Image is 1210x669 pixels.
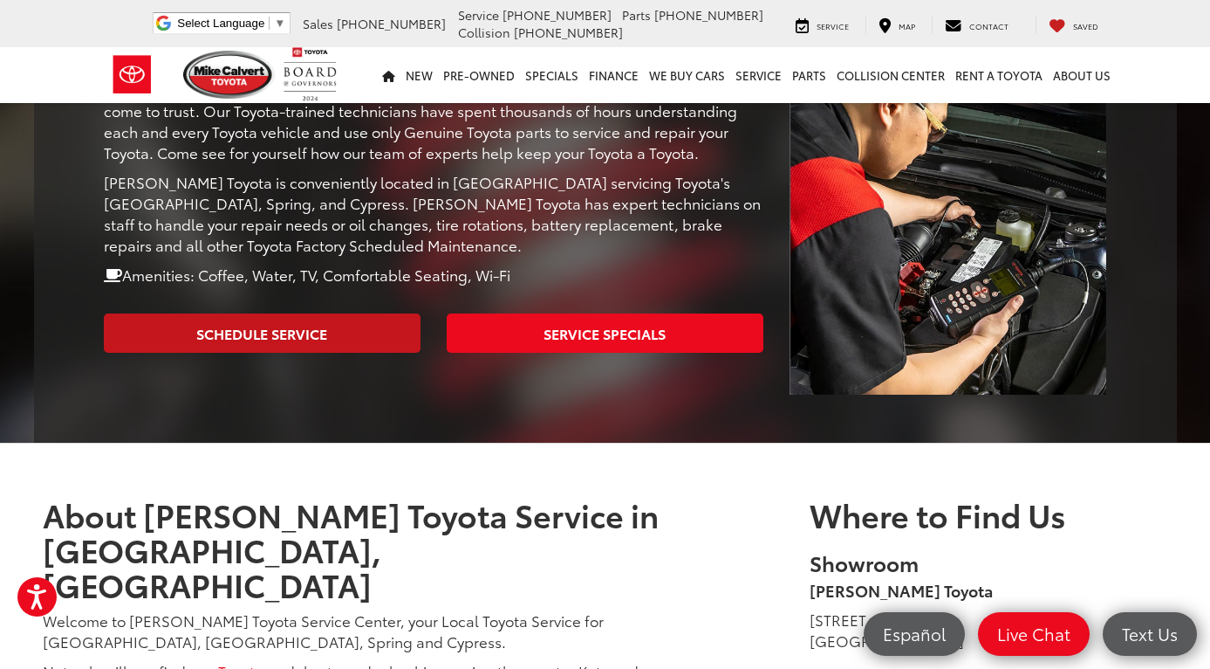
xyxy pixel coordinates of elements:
[337,15,446,32] span: [PHONE_NUMBER]
[104,264,764,285] p: Amenities: Coffee, Water, TV, Comfortable Seating, Wi-Fi
[584,47,644,103] a: Finance
[502,6,612,24] span: [PHONE_NUMBER]
[274,17,285,30] span: ▼
[99,46,165,103] img: Toyota
[810,551,1167,574] h5: Showroom
[1073,20,1098,31] span: Saved
[104,171,764,255] p: [PERSON_NAME] Toyota is conveniently located in [GEOGRAPHIC_DATA] servicing Toyota's [GEOGRAPHIC_...
[787,47,831,103] a: Parts
[932,16,1022,33] a: Contact
[43,497,688,601] h1: About [PERSON_NAME] Toyota Service in [GEOGRAPHIC_DATA], [GEOGRAPHIC_DATA]
[377,47,400,103] a: Home
[783,16,862,33] a: Service
[303,15,333,32] span: Sales
[183,51,276,99] img: Mike Calvert Toyota
[1103,612,1197,656] a: Text Us
[790,79,1106,395] img: Service Center | Mike Calvert Toyota in Houston TX
[43,610,688,652] p: Welcome to [PERSON_NAME] Toyota Service Center, your Local Toyota Service for [GEOGRAPHIC_DATA], ...
[865,16,928,33] a: Map
[520,47,584,103] a: Specials
[817,20,849,31] span: Service
[899,20,915,31] span: Map
[874,623,954,645] span: Español
[622,6,651,24] span: Parts
[400,47,438,103] a: New
[810,583,1167,600] h5: [PERSON_NAME] Toyota
[950,47,1048,103] a: Rent a Toyota
[831,47,950,103] a: Collision Center
[654,6,763,24] span: [PHONE_NUMBER]
[458,6,499,24] span: Service
[969,20,1008,31] span: Contact
[864,612,965,656] a: Español
[1036,16,1111,33] a: My Saved Vehicles
[177,17,285,30] a: Select Language​
[269,17,270,30] span: ​
[810,609,1167,651] address: [STREET_ADDRESS] [GEOGRAPHIC_DATA]
[177,17,264,30] span: Select Language
[1113,623,1186,645] span: Text Us
[104,314,420,353] a: Schedule Service
[1048,47,1116,103] a: About Us
[988,623,1079,645] span: Live Chat
[447,314,763,353] a: Service Specials
[644,47,730,103] a: WE BUY CARS
[810,497,1167,532] h4: Where to Find Us
[978,612,1090,656] a: Live Chat
[438,47,520,103] a: Pre-Owned
[514,24,623,41] span: [PHONE_NUMBER]
[458,24,510,41] span: Collision
[104,79,764,162] p: [PERSON_NAME] Toyota is committed to providing the care and expert service that our guests come t...
[730,47,787,103] a: Service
